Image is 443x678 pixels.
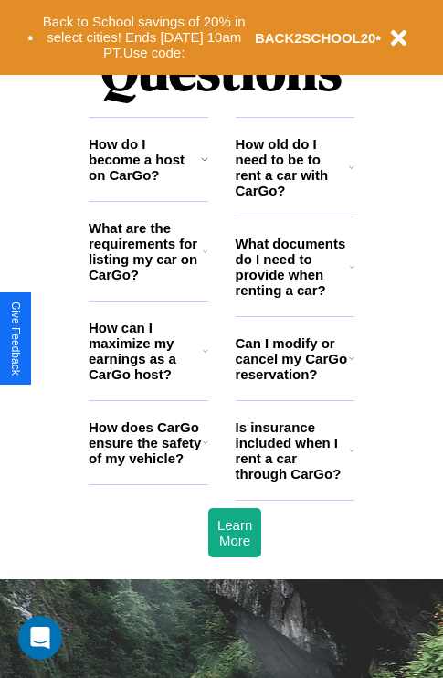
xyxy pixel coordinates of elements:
h3: Can I modify or cancel my CarGo reservation? [236,335,349,382]
iframe: Intercom live chat [18,616,62,660]
h3: How do I become a host on CarGo? [89,136,201,183]
b: BACK2SCHOOL20 [255,30,376,46]
h3: What are the requirements for listing my car on CarGo? [89,220,203,282]
h3: What documents do I need to provide when renting a car? [236,236,351,298]
div: Give Feedback [9,302,22,376]
h3: How can I maximize my earnings as a CarGo host? [89,320,203,382]
h3: How old do I need to be to rent a car with CarGo? [236,136,350,198]
button: Learn More [208,508,261,557]
button: Back to School savings of 20% in select cities! Ends [DATE] 10am PT.Use code: [34,9,255,66]
h3: Is insurance included when I rent a car through CarGo? [236,419,350,482]
h3: How does CarGo ensure the safety of my vehicle? [89,419,203,466]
